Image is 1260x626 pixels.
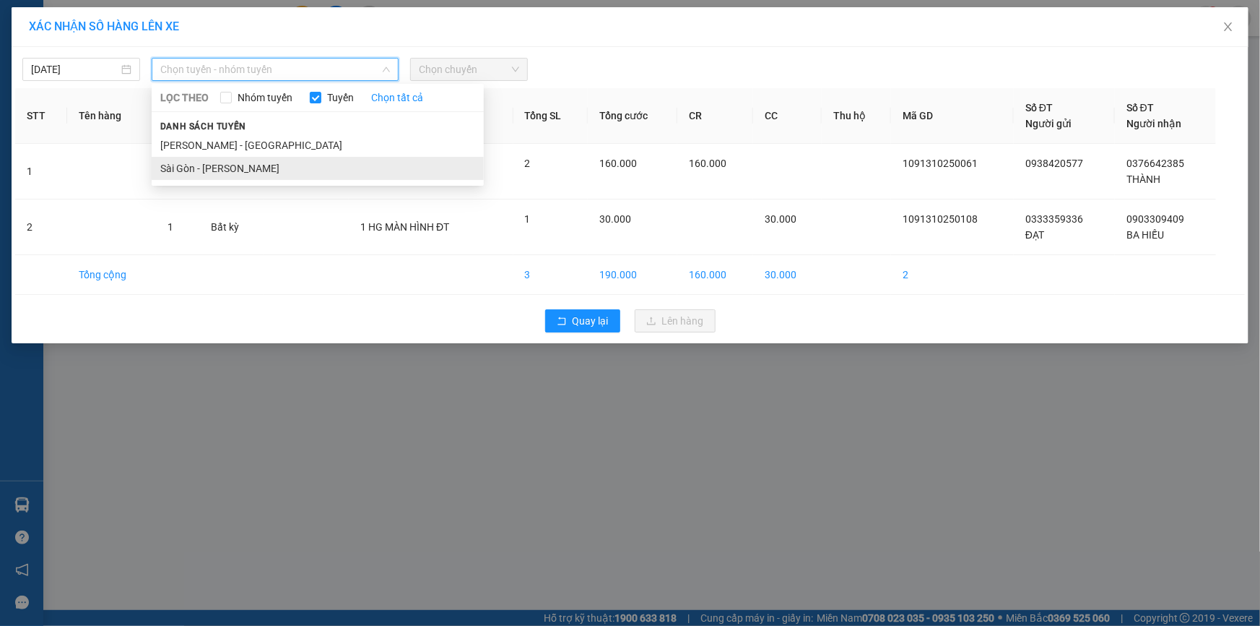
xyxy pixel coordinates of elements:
[765,213,796,225] span: 30.000
[152,157,484,180] li: Sài Gòn - [PERSON_NAME]
[6,32,275,50] li: 01 [PERSON_NAME]
[822,88,891,144] th: Thu hộ
[199,200,264,255] td: Bất kỳ
[160,90,209,106] span: LỌC THEO
[1126,158,1184,169] span: 0376642385
[1025,118,1072,129] span: Người gửi
[232,90,298,106] span: Nhóm tuyến
[1025,213,1083,225] span: 0333359336
[1126,229,1164,241] span: BA HIẾU
[689,158,726,169] span: 160.000
[419,59,519,80] span: Chọn chuyến
[545,309,620,333] button: rollbackQuay lại
[360,221,449,233] span: 1 HG MÀN HÌNH ĐT
[31,61,118,77] input: 13/10/2025
[67,255,155,295] td: Tổng cộng
[152,134,484,157] li: [PERSON_NAME] - [GEOGRAPHIC_DATA]
[1126,213,1184,225] span: 0903309409
[6,90,146,114] b: GỬI : 109 QL 13
[513,88,588,144] th: Tổng SL
[6,50,275,68] li: 02523854854, 0913854356
[525,213,531,225] span: 1
[588,88,677,144] th: Tổng cước
[1126,118,1181,129] span: Người nhận
[599,213,631,225] span: 30.000
[677,255,753,295] td: 160.000
[83,35,95,46] span: environment
[753,255,822,295] td: 30.000
[152,120,255,133] span: Danh sách tuyến
[677,88,753,144] th: CR
[557,316,567,327] span: rollback
[321,90,360,106] span: Tuyến
[1222,21,1234,33] span: close
[903,158,978,169] span: 1091310250061
[15,200,67,255] td: 2
[525,158,531,169] span: 2
[1025,229,1044,241] span: ĐẠT
[903,213,978,225] span: 1091310250108
[15,144,67,200] td: 1
[891,88,1014,144] th: Mã GD
[588,255,677,295] td: 190.000
[371,90,423,106] a: Chọn tất cả
[67,88,155,144] th: Tên hàng
[15,88,67,144] th: STT
[382,65,391,74] span: down
[635,309,716,333] button: uploadLên hàng
[1025,158,1083,169] span: 0938420577
[6,7,79,79] img: logo.jpg
[29,20,179,33] span: XÁC NHẬN SỐ HÀNG LÊN XE
[1126,102,1154,113] span: Số ĐT
[599,158,637,169] span: 160.000
[753,88,822,144] th: CC
[83,53,95,64] span: phone
[1208,7,1248,48] button: Close
[513,255,588,295] td: 3
[83,9,204,27] b: [PERSON_NAME]
[168,221,173,233] span: 1
[160,59,390,80] span: Chọn tuyến - nhóm tuyến
[573,313,609,329] span: Quay lại
[1126,173,1160,185] span: THÀNH
[891,255,1014,295] td: 2
[1025,102,1053,113] span: Số ĐT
